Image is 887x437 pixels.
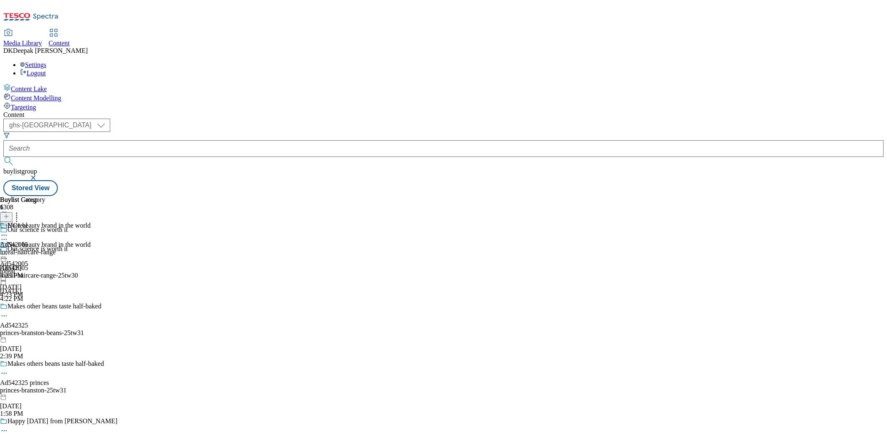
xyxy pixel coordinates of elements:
span: Deepak [PERSON_NAME] [13,47,88,54]
a: Logout [20,70,46,77]
span: buylistgroup [3,168,37,175]
a: Settings [20,61,47,68]
span: Targeting [11,104,36,111]
div: Makes others beans taste half-baked [7,360,104,367]
span: Content Modelling [11,94,61,102]
input: Search [3,140,884,157]
span: Content Lake [11,85,47,92]
div: No.1 beauty brand in the world [7,222,91,229]
button: Stored View [3,180,58,196]
div: Makes other beans taste half-baked [7,303,101,310]
div: L'Oreal [7,222,27,229]
span: Media Library [3,40,42,47]
a: Content Modelling [3,93,884,102]
a: Content Lake [3,84,884,93]
a: Content [49,30,70,47]
span: Content [49,40,70,47]
div: Content [3,111,884,119]
span: DK [3,47,13,54]
svg: Search Filters [3,132,10,139]
a: Targeting [3,102,884,111]
a: Media Library [3,30,42,47]
div: No.1 beauty brand in the world [7,241,91,248]
div: Happy [DATE] from [PERSON_NAME] [7,417,117,425]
